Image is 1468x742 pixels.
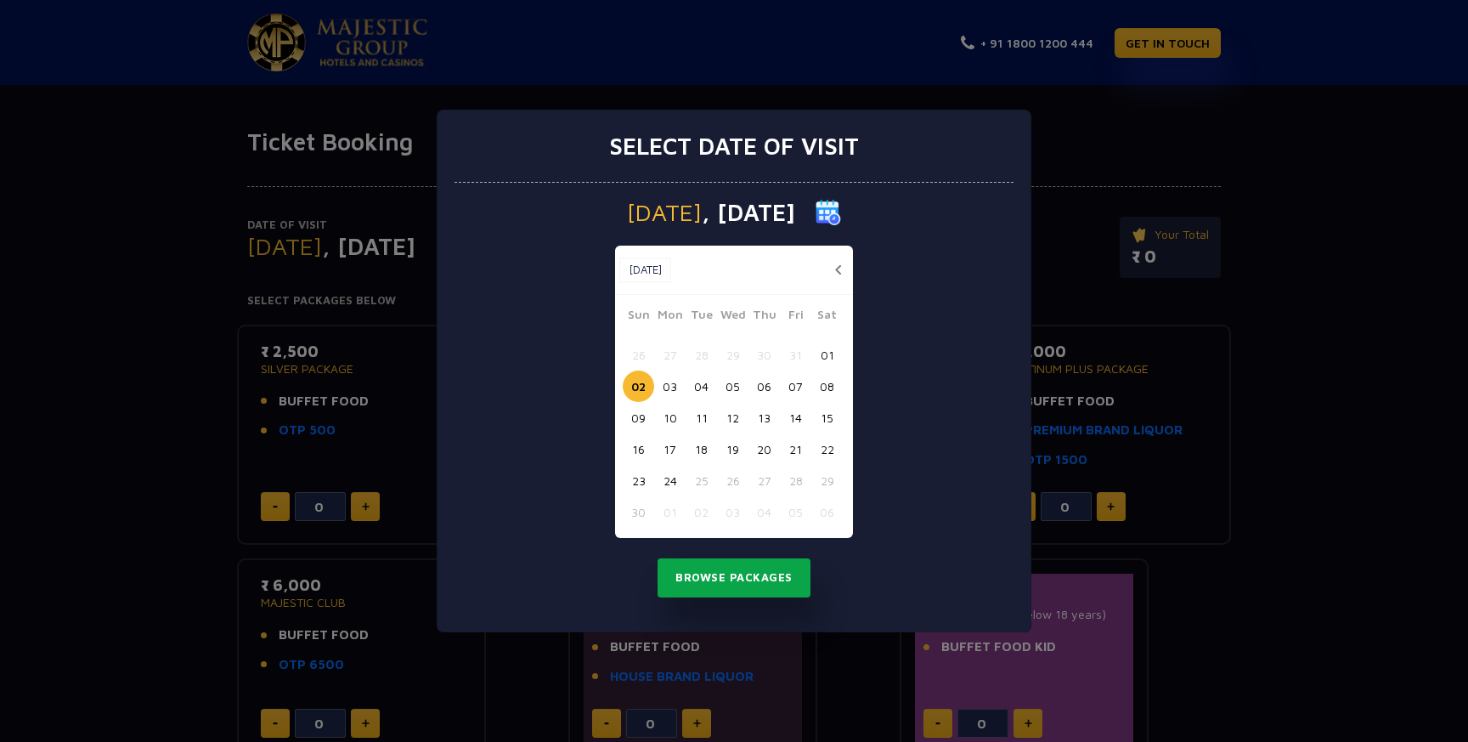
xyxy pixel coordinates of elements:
button: 03 [654,371,686,402]
button: 22 [811,433,843,465]
span: Tue [686,305,717,329]
span: Sat [811,305,843,329]
button: 07 [780,371,811,402]
span: Wed [717,305,748,329]
button: 26 [623,339,654,371]
button: 29 [811,465,843,496]
button: 02 [686,496,717,528]
button: 15 [811,402,843,433]
button: 30 [748,339,780,371]
span: Sun [623,305,654,329]
button: 08 [811,371,843,402]
button: 19 [717,433,748,465]
button: Browse Packages [658,558,810,598]
button: 06 [811,496,843,528]
button: 27 [654,339,686,371]
button: 04 [748,496,780,528]
button: 16 [623,433,654,465]
button: 28 [780,465,811,496]
button: 01 [811,339,843,371]
button: 25 [686,465,717,496]
button: 31 [780,339,811,371]
span: Mon [654,305,686,329]
span: , [DATE] [702,201,795,224]
button: 17 [654,433,686,465]
button: 05 [717,371,748,402]
button: 21 [780,433,811,465]
button: 26 [717,465,748,496]
button: [DATE] [619,258,671,283]
span: Thu [748,305,780,329]
button: 09 [623,402,654,433]
button: 01 [654,496,686,528]
button: 06 [748,371,780,402]
button: 23 [623,465,654,496]
button: 20 [748,433,780,465]
img: calender icon [816,200,841,225]
button: 02 [623,371,654,402]
button: 29 [717,339,748,371]
button: 04 [686,371,717,402]
button: 05 [780,496,811,528]
button: 18 [686,433,717,465]
span: Fri [780,305,811,329]
button: 11 [686,402,717,433]
button: 14 [780,402,811,433]
button: 27 [748,465,780,496]
button: 12 [717,402,748,433]
h3: Select date of visit [609,132,859,161]
span: [DATE] [627,201,702,224]
button: 24 [654,465,686,496]
button: 03 [717,496,748,528]
button: 13 [748,402,780,433]
button: 10 [654,402,686,433]
button: 30 [623,496,654,528]
button: 28 [686,339,717,371]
